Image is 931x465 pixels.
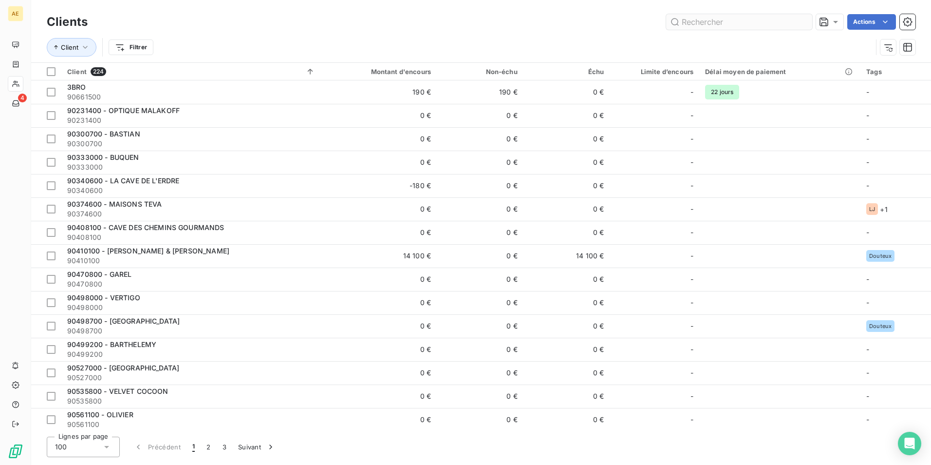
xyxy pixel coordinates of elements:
[866,345,869,353] span: -
[437,361,523,385] td: 0 €
[690,157,693,167] span: -
[67,270,131,278] span: 90470800 - GAREL
[8,6,23,21] div: AE
[217,437,232,457] button: 3
[523,104,610,127] td: 0 €
[523,268,610,291] td: 0 €
[67,256,315,266] span: 90410100
[67,420,315,429] span: 90561100
[869,253,892,259] span: Douteux
[321,174,437,197] td: -180 €
[690,111,693,120] span: -
[523,197,610,221] td: 0 €
[690,87,693,97] span: -
[690,134,693,144] span: -
[866,275,869,283] span: -
[437,104,523,127] td: 0 €
[67,340,156,349] span: 90499200 - BARTHELEMY
[321,314,437,338] td: 0 €
[866,68,925,76] div: Tags
[67,176,179,185] span: 90340600 - LA CAVE DE L'ERDRE
[67,247,229,255] span: 90410100 - [PERSON_NAME] & [PERSON_NAME]
[523,338,610,361] td: 0 €
[866,415,869,424] span: -
[61,43,78,51] span: Client
[523,244,610,268] td: 14 100 €
[67,106,180,115] span: 90231400 - OPTIQUE MALAKOFF
[67,139,315,149] span: 90300700
[321,361,437,385] td: 0 €
[67,293,140,302] span: 90498000 - VERTIGO
[437,244,523,268] td: 0 €
[437,385,523,408] td: 0 €
[67,223,224,232] span: 90408100 - CAVE DES CHEMINS GOURMANDS
[437,197,523,221] td: 0 €
[321,221,437,244] td: 0 €
[866,392,869,400] span: -
[67,387,168,395] span: 90535800 - VELVET COCOON
[437,408,523,431] td: 0 €
[437,80,523,104] td: 190 €
[898,432,921,455] div: Open Intercom Messenger
[690,298,693,308] span: -
[690,274,693,284] span: -
[523,151,610,174] td: 0 €
[690,228,693,237] span: -
[866,111,869,119] span: -
[437,291,523,314] td: 0 €
[523,291,610,314] td: 0 €
[529,68,604,76] div: Échu
[523,361,610,385] td: 0 €
[67,209,315,219] span: 90374600
[67,186,315,195] span: 90340600
[109,39,153,55] button: Filtrer
[67,396,315,406] span: 90535800
[866,158,869,166] span: -
[880,204,887,214] span: + 1
[523,385,610,408] td: 0 €
[67,83,86,91] span: 3BRO
[690,345,693,354] span: -
[321,408,437,431] td: 0 €
[67,349,315,359] span: 90499200
[201,437,216,457] button: 2
[321,80,437,104] td: 190 €
[437,127,523,151] td: 0 €
[321,291,437,314] td: 0 €
[869,206,875,212] span: LJ
[321,338,437,361] td: 0 €
[18,94,27,102] span: 4
[55,442,67,452] span: 100
[67,153,139,161] span: 90333000 - BUQUEN
[67,162,315,172] span: 90333000
[437,338,523,361] td: 0 €
[327,68,431,76] div: Montant d'encours
[866,181,869,190] span: -
[705,85,739,99] span: 22 jours
[232,437,281,457] button: Suivant
[67,92,315,102] span: 90661500
[523,174,610,197] td: 0 €
[443,68,518,76] div: Non-échu
[690,181,693,191] span: -
[866,298,869,307] span: -
[437,151,523,174] td: 0 €
[321,104,437,127] td: 0 €
[47,13,88,31] h3: Clients
[523,80,610,104] td: 0 €
[866,368,869,377] span: -
[321,197,437,221] td: 0 €
[91,67,106,76] span: 224
[67,116,315,125] span: 90231400
[523,127,610,151] td: 0 €
[690,321,693,331] span: -
[523,221,610,244] td: 0 €
[321,385,437,408] td: 0 €
[690,391,693,401] span: -
[321,127,437,151] td: 0 €
[67,326,315,336] span: 90498700
[67,279,315,289] span: 90470800
[67,364,179,372] span: 90527000 - [GEOGRAPHIC_DATA]
[847,14,896,30] button: Actions
[690,251,693,261] span: -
